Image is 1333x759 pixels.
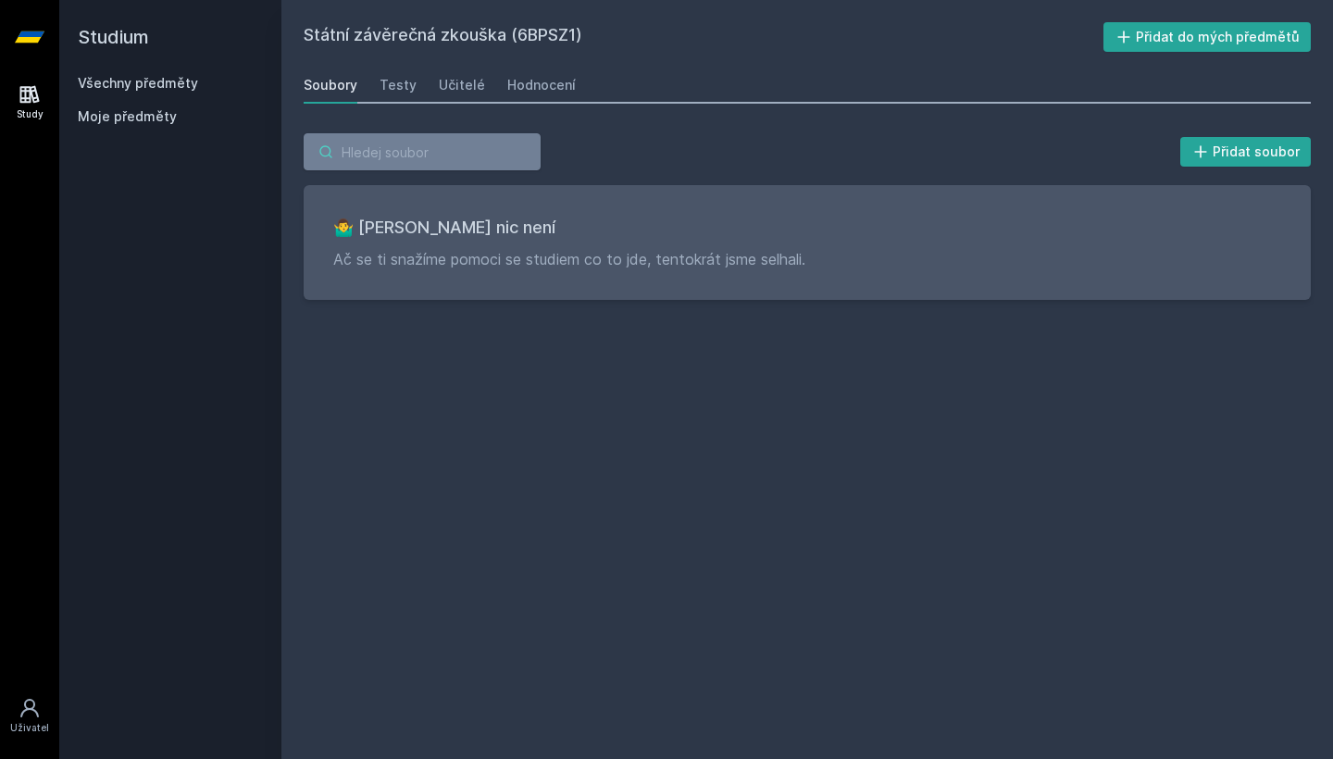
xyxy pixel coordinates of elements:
[304,76,357,94] div: Soubory
[507,67,576,104] a: Hodnocení
[439,67,485,104] a: Učitelé
[304,133,541,170] input: Hledej soubor
[1180,137,1312,167] button: Přidat soubor
[17,107,44,121] div: Study
[333,248,1281,270] p: Ač se ti snažíme pomoci se studiem co to jde, tentokrát jsme selhali.
[4,688,56,744] a: Uživatel
[78,107,177,126] span: Moje předměty
[10,721,49,735] div: Uživatel
[304,67,357,104] a: Soubory
[380,67,417,104] a: Testy
[380,76,417,94] div: Testy
[4,74,56,131] a: Study
[439,76,485,94] div: Učitelé
[78,75,198,91] a: Všechny předměty
[1103,22,1312,52] button: Přidat do mých předmětů
[333,215,1281,241] h3: 🤷‍♂️ [PERSON_NAME] nic není
[304,22,1103,52] h2: Státní závěrečná zkouška (6BPSZ1)
[507,76,576,94] div: Hodnocení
